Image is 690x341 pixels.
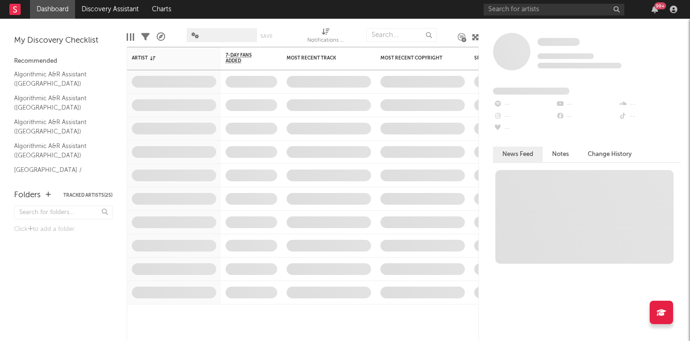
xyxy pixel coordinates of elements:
[538,53,594,59] span: Tracking Since: [DATE]
[14,206,113,219] input: Search for folders...
[578,147,641,162] button: Change History
[366,28,437,42] input: Search...
[555,111,618,123] div: --
[493,98,555,111] div: --
[493,88,569,95] span: Fans Added by Platform
[538,37,580,47] a: Some Artist
[652,6,658,13] button: 99+
[380,55,451,61] div: Most Recent Copyright
[14,190,41,201] div: Folders
[307,35,345,46] div: Notifications (Artist)
[543,147,578,162] button: Notes
[14,69,103,89] a: Algorithmic A&R Assistant ([GEOGRAPHIC_DATA])
[287,55,357,61] div: Most Recent Track
[226,52,263,64] span: 7-Day Fans Added
[63,193,113,198] button: Tracked Artists(25)
[127,23,134,51] div: Edit Columns
[493,111,555,123] div: --
[260,34,273,39] button: Save
[474,55,545,61] div: Spotify Monthly Listeners
[484,4,624,15] input: Search for artists
[654,2,666,9] div: 99 +
[618,111,681,123] div: --
[14,93,103,112] a: Algorithmic A&R Assistant ([GEOGRAPHIC_DATA])
[14,117,103,136] a: Algorithmic A&R Assistant ([GEOGRAPHIC_DATA])
[14,141,103,160] a: Algorithmic A&R Assistant ([GEOGRAPHIC_DATA])
[14,165,103,202] a: [GEOGRAPHIC_DATA] / [GEOGRAPHIC_DATA] / [GEOGRAPHIC_DATA] / All Africa A&R Assistant
[493,147,543,162] button: News Feed
[14,35,113,46] div: My Discovery Checklist
[14,56,113,67] div: Recommended
[538,38,580,46] span: Some Artist
[555,98,618,111] div: --
[132,55,202,61] div: Artist
[493,123,555,135] div: --
[307,23,345,51] div: Notifications (Artist)
[14,224,113,235] div: Click to add a folder.
[141,23,150,51] div: Filters
[618,98,681,111] div: --
[538,63,622,68] span: 0 fans last week
[157,23,165,51] div: A&R Pipeline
